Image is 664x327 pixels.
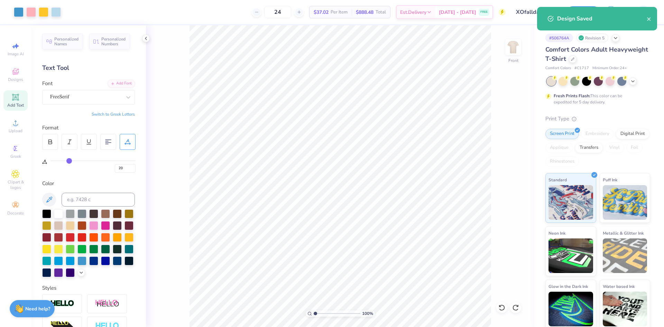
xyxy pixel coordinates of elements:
span: FREE [480,10,488,15]
img: Standard [548,185,593,220]
img: Neon Ink [548,238,593,273]
img: Stroke [50,300,74,308]
span: Greek [10,154,21,159]
span: Standard [548,176,567,183]
span: Decorate [7,210,24,216]
span: Per Item [331,9,348,16]
div: Print Type [545,115,650,123]
span: # C1717 [574,65,589,71]
span: Minimum Order: 24 + [592,65,627,71]
span: Glow in the Dark Ink [548,283,588,290]
div: Styles [42,284,135,292]
span: [DATE] - [DATE] [439,9,476,16]
div: Digital Print [616,129,649,139]
div: Vinyl [605,143,624,153]
div: Front [508,57,518,64]
span: Clipart & logos [3,179,28,190]
div: Text Tool [42,63,135,73]
span: Image AI [8,51,24,57]
div: Color [42,180,135,188]
div: Rhinestones [545,156,579,167]
div: Transfers [575,143,603,153]
span: Upload [9,128,22,134]
input: e.g. 7428 c [62,193,135,207]
span: Neon Ink [548,229,565,237]
div: Design Saved [557,15,647,23]
input: – – [264,6,291,18]
span: Total [376,9,386,16]
span: $37.02 [314,9,329,16]
img: Water based Ink [603,292,647,326]
img: Metallic & Glitter Ink [603,238,647,273]
span: 100 % [362,310,373,317]
img: Puff Ink [603,185,647,220]
div: Format [42,124,136,132]
button: Switch to Greek Letters [92,111,135,117]
label: Font [42,80,53,88]
span: Est. Delivery [400,9,426,16]
div: Embroidery [581,129,614,139]
span: $888.48 [356,9,373,16]
span: Comfort Colors [545,65,571,71]
img: Glow in the Dark Ink [548,292,593,326]
img: Shadow [95,299,119,308]
div: Foil [626,143,643,153]
img: Front [506,40,520,54]
div: Applique [545,143,573,153]
div: Revision 5 [577,34,608,42]
span: Personalized Names [54,37,79,46]
button: close [647,15,652,23]
span: Designs [8,77,23,82]
span: Water based Ink [603,283,635,290]
span: Metallic & Glitter Ink [603,229,644,237]
div: # 506764A [545,34,573,42]
input: Untitled Design [511,5,562,19]
strong: Need help? [25,306,50,312]
span: Puff Ink [603,176,617,183]
div: This color can be expedited for 5 day delivery. [554,93,639,105]
span: Personalized Numbers [101,37,126,46]
span: Comfort Colors Adult Heavyweight T-Shirt [545,45,648,63]
strong: Fresh Prints Flash: [554,93,590,99]
span: Add Text [7,102,24,108]
div: Screen Print [545,129,579,139]
div: Add Font [108,80,135,88]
